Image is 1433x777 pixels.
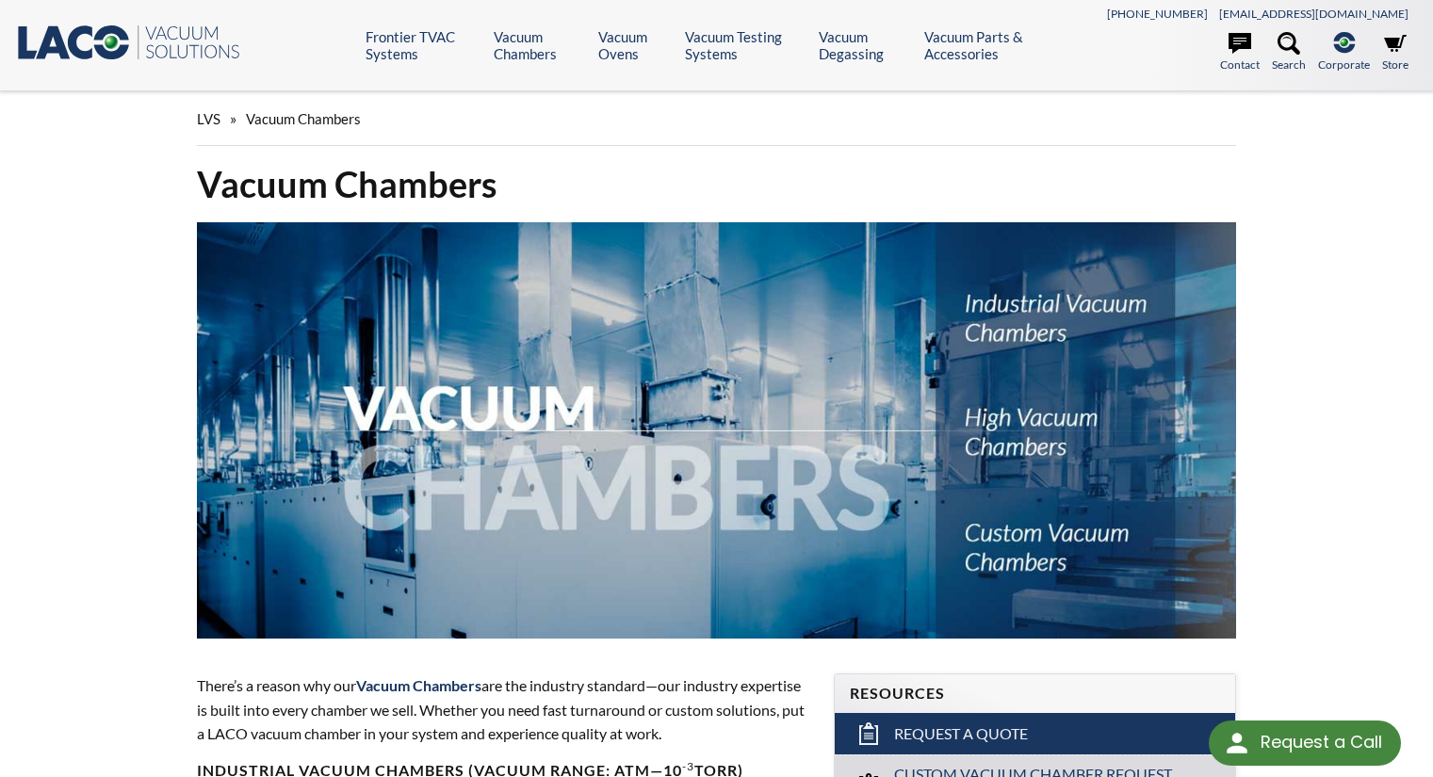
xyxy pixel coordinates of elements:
h4: Resources [850,684,1220,704]
img: round button [1222,728,1252,758]
img: Vacuum Chambers [197,222,1237,639]
a: Vacuum Parts & Accessories [924,28,1063,62]
a: Store [1382,32,1409,73]
span: Vacuum Chambers [356,676,481,694]
a: [EMAIL_ADDRESS][DOMAIN_NAME] [1219,7,1409,21]
h1: Vacuum Chambers [197,161,1237,207]
a: Vacuum Testing Systems [685,28,805,62]
a: Frontier TVAC Systems [366,28,480,62]
span: Request a Quote [894,724,1028,744]
a: Vacuum Ovens [598,28,671,62]
span: Vacuum Chambers [246,110,361,127]
a: Request a Quote [835,713,1235,754]
div: Request a Call [1209,720,1401,766]
a: Vacuum Chambers [494,28,584,62]
span: Corporate [1318,56,1370,73]
a: Contact [1220,32,1260,73]
a: [PHONE_NUMBER] [1107,7,1208,21]
p: There’s a reason why our are the industry standard—our industry expertise is built into every cha... [197,673,812,746]
div: » [197,92,1237,146]
a: Search [1272,32,1306,73]
a: Vacuum Degassing [819,28,910,62]
span: LVS [197,110,220,127]
div: Request a Call [1261,720,1382,764]
sup: -3 [682,759,694,773]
